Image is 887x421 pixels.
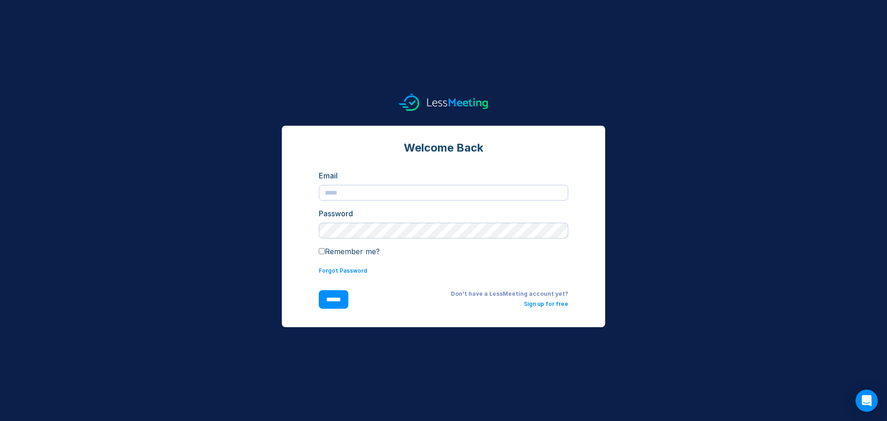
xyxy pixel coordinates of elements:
[363,290,568,298] div: Don't have a LessMeeting account yet?
[319,247,380,256] label: Remember me?
[319,140,568,155] div: Welcome Back
[319,248,325,254] input: Remember me?
[856,390,878,412] div: Open Intercom Messenger
[319,208,568,219] div: Password
[524,300,568,307] a: Sign up for free
[399,94,488,111] img: logo.svg
[319,267,367,274] a: Forgot Password
[319,170,568,181] div: Email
